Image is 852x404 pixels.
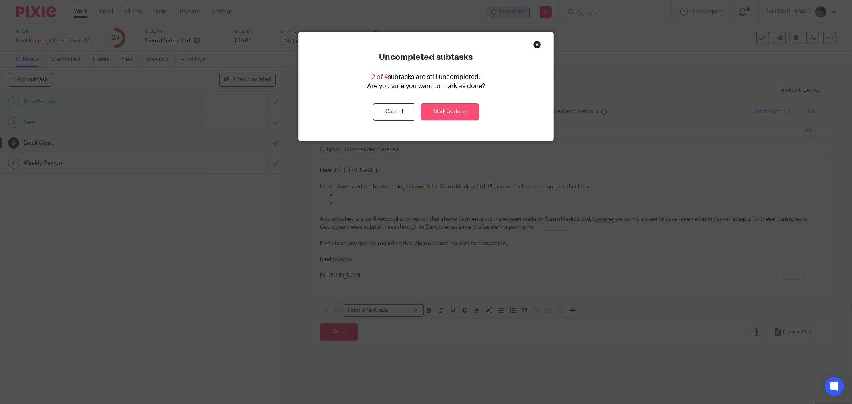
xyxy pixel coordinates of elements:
p: Are you sure you want to mark as done? [367,82,485,91]
button: Cancel [373,103,415,121]
div: Close this dialog window [533,40,541,48]
a: Mark as done [421,103,479,121]
p: Uncompleted subtasks [379,52,473,63]
span: 2 of 4 [371,74,388,80]
p: subtasks are still uncompleted. [371,73,480,82]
